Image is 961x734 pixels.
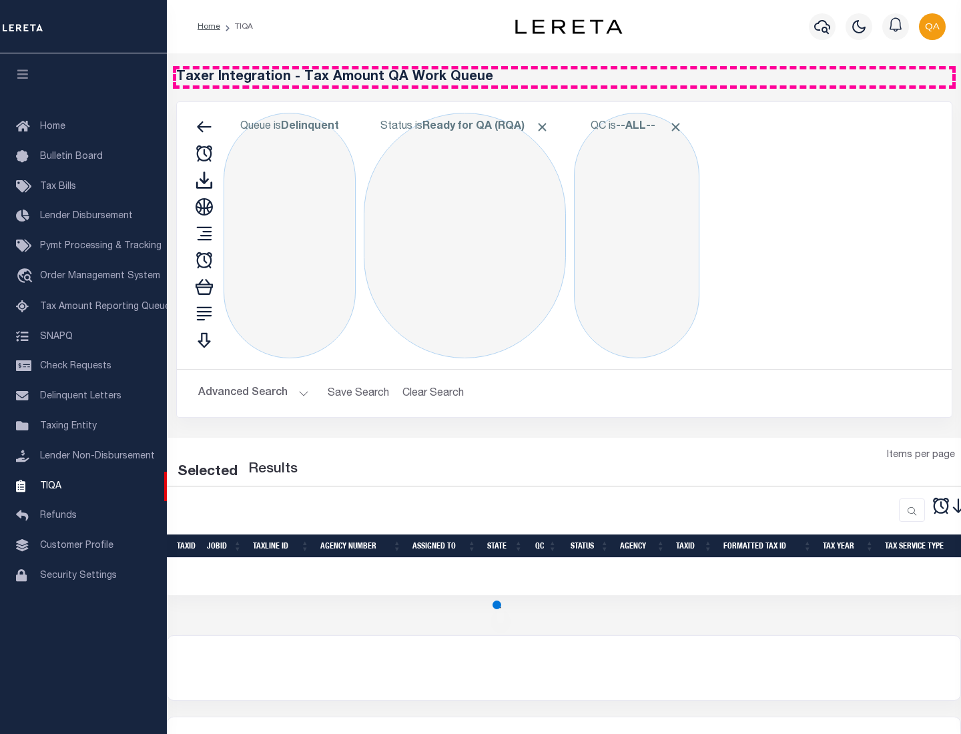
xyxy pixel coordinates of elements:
[818,534,880,558] th: Tax Year
[407,534,482,558] th: Assigned To
[563,534,615,558] th: Status
[40,332,73,341] span: SNAPQ
[40,571,117,581] span: Security Settings
[671,534,718,558] th: TaxID
[40,182,76,192] span: Tax Bills
[364,113,566,358] div: Click to Edit
[40,242,162,251] span: Pymt Processing & Tracking
[40,452,155,461] span: Lender Non-Disbursement
[535,120,549,134] span: Click to Remove
[919,13,946,40] img: svg+xml;base64,PHN2ZyB4bWxucz0iaHR0cDovL3d3dy53My5vcmcvMjAwMC9zdmciIHBvaW50ZXItZXZlbnRzPSJub25lIi...
[887,448,955,463] span: Items per page
[40,541,113,550] span: Customer Profile
[40,212,133,221] span: Lender Disbursement
[529,534,563,558] th: QC
[40,152,103,161] span: Bulletin Board
[248,459,298,480] label: Results
[224,113,356,358] div: Click to Edit
[202,534,248,558] th: JobID
[40,392,121,401] span: Delinquent Letters
[315,534,407,558] th: Agency Number
[482,534,529,558] th: State
[40,122,65,131] span: Home
[718,534,818,558] th: Formatted Tax ID
[397,380,470,406] button: Clear Search
[172,534,202,558] th: TaxID
[281,121,339,132] b: Delinquent
[176,69,952,85] h5: Taxer Integration - Tax Amount QA Work Queue
[40,362,111,371] span: Check Requests
[220,21,253,33] li: TIQA
[669,120,683,134] span: Click to Remove
[515,19,622,34] img: logo-dark.svg
[574,113,699,358] div: Click to Edit
[248,534,315,558] th: TaxLine ID
[616,121,655,132] b: --ALL--
[422,121,549,132] b: Ready for QA (RQA)
[40,511,77,520] span: Refunds
[320,380,397,406] button: Save Search
[198,380,309,406] button: Advanced Search
[40,481,61,490] span: TIQA
[615,534,671,558] th: Agency
[40,302,170,312] span: Tax Amount Reporting Queue
[16,268,37,286] i: travel_explore
[198,23,220,31] a: Home
[40,272,160,281] span: Order Management System
[40,422,97,431] span: Taxing Entity
[178,462,238,483] div: Selected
